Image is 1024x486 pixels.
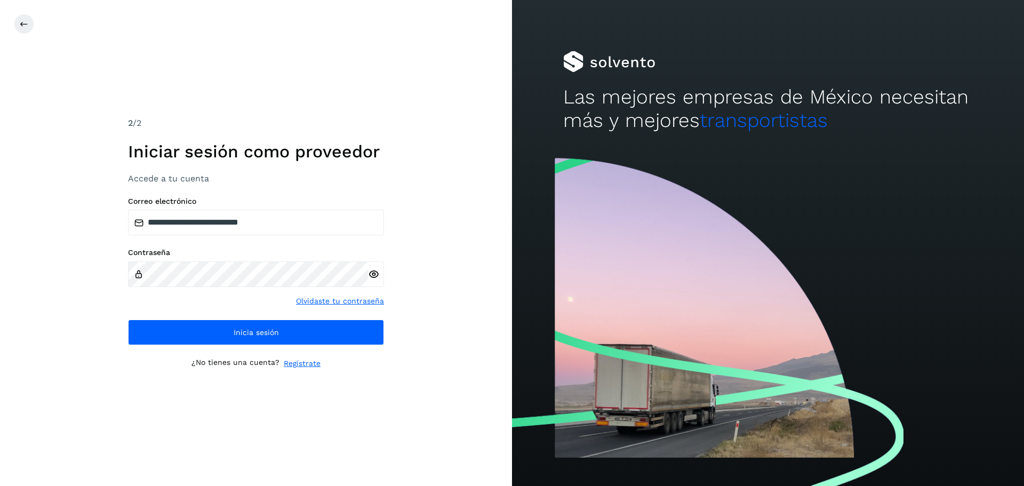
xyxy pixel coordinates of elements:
span: Inicia sesión [234,329,279,336]
h1: Iniciar sesión como proveedor [128,141,384,162]
p: ¿No tienes una cuenta? [191,358,279,369]
h2: Las mejores empresas de México necesitan más y mejores [563,85,973,133]
span: transportistas [700,109,828,132]
label: Correo electrónico [128,197,384,206]
h3: Accede a tu cuenta [128,173,384,184]
a: Olvidaste tu contraseña [296,296,384,307]
span: 2 [128,118,133,128]
a: Regístrate [284,358,321,369]
button: Inicia sesión [128,320,384,345]
label: Contraseña [128,248,384,257]
div: /2 [128,117,384,130]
